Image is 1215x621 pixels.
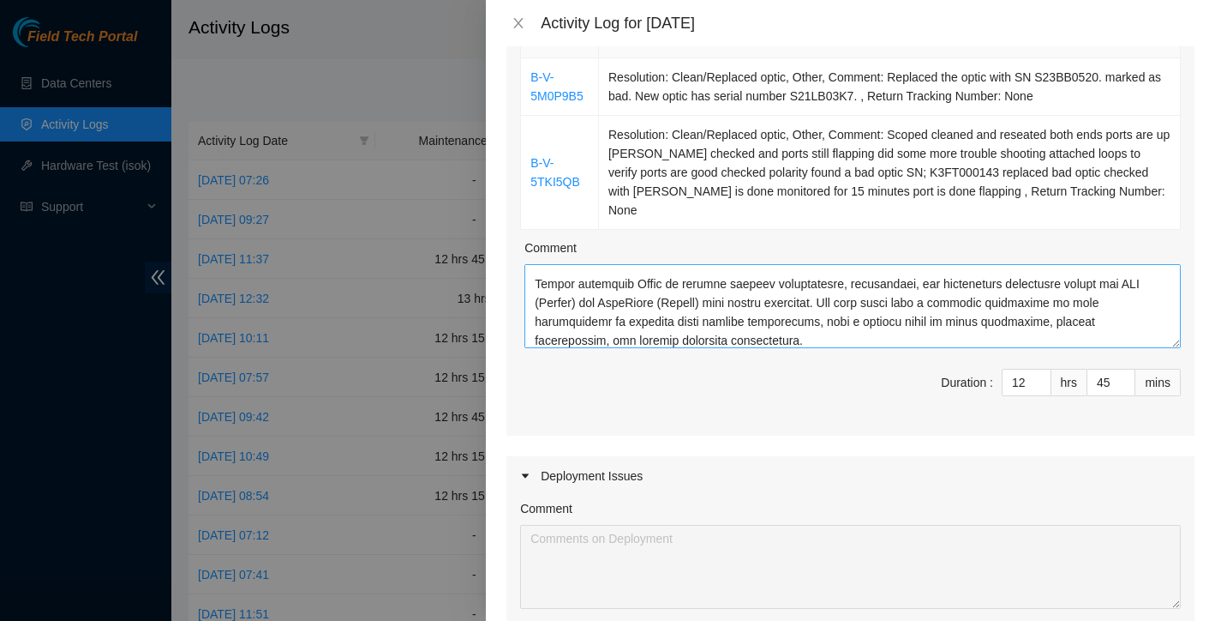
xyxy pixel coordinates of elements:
td: Resolution: Clean/Replaced optic, Other, Comment: Replaced the optic with SN S23BB0520. marked as... [599,58,1181,116]
div: hrs [1051,369,1087,396]
textarea: Comment [524,264,1181,348]
label: Comment [524,238,577,257]
span: close [512,16,525,30]
a: B-V-5TKI5QB [530,156,580,189]
div: Activity Log for [DATE] [541,14,1194,33]
div: mins [1135,369,1181,396]
label: Comment [520,499,572,518]
button: Close [506,15,530,32]
textarea: Comment [520,525,1181,609]
div: Deployment Issues [506,456,1194,496]
span: caret-right [520,471,530,481]
div: Duration : [941,373,993,392]
a: B-V-5M0P9B5 [530,70,583,103]
td: Resolution: Clean/Replaced optic, Other, Comment: Scoped cleaned and reseated both ends ports are... [599,116,1181,230]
